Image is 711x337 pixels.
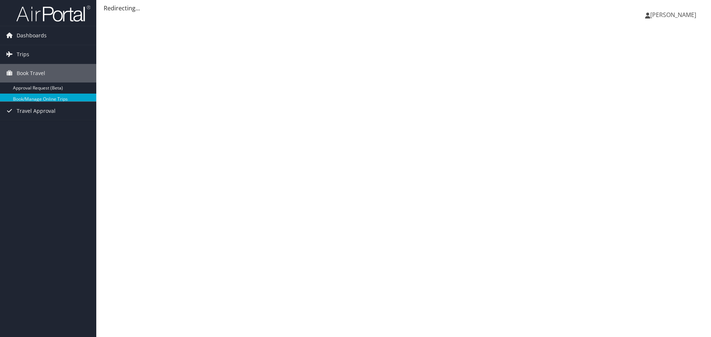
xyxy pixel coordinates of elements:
[16,5,90,22] img: airportal-logo.png
[17,102,56,120] span: Travel Approval
[650,11,696,19] span: [PERSON_NAME]
[17,64,45,82] span: Book Travel
[17,26,47,45] span: Dashboards
[104,4,704,13] div: Redirecting...
[645,4,704,26] a: [PERSON_NAME]
[17,45,29,64] span: Trips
